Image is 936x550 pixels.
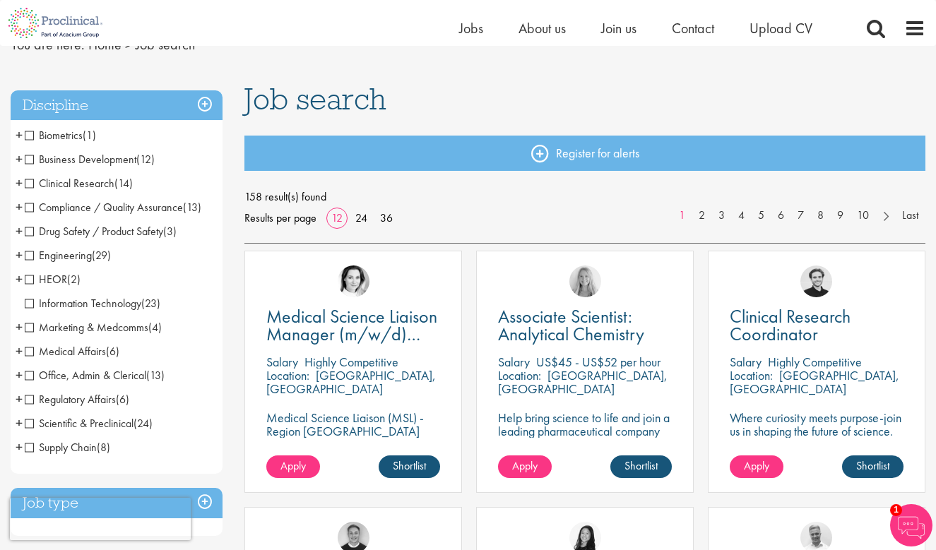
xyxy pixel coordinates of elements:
a: 4 [731,208,752,224]
span: (29) [92,248,111,263]
span: Regulatory Affairs [25,392,129,407]
span: Clinical Research [25,176,114,191]
img: Shannon Briggs [569,265,601,297]
span: + [16,316,23,337]
span: Supply Chain [25,440,110,455]
p: Highly Competitive [768,354,862,370]
span: + [16,340,23,361]
span: + [16,364,23,385]
span: Salary [730,354,762,370]
span: Location: [266,367,309,383]
img: Greta Prestel [338,265,369,297]
span: (23) [141,296,160,311]
span: + [16,148,23,169]
span: Scientific & Preclinical [25,416,134,431]
span: (1) [83,128,96,143]
span: (4) [148,320,162,335]
p: [GEOGRAPHIC_DATA], [GEOGRAPHIC_DATA] [266,367,436,397]
a: Medical Science Liaison Manager (m/w/d) Nephrologie [266,308,440,343]
a: 6 [771,208,791,224]
span: Medical Science Liaison Manager (m/w/d) Nephrologie [266,304,437,364]
span: Engineering [25,248,111,263]
span: Location: [498,367,541,383]
a: Associate Scientist: Analytical Chemistry [498,308,672,343]
span: Business Development [25,152,136,167]
span: Information Technology [25,296,160,311]
span: + [16,388,23,409]
span: Apply [744,458,769,473]
a: Register for alerts [244,136,925,171]
a: Last [895,208,925,224]
span: HEOR [25,272,81,287]
span: (8) [97,440,110,455]
span: + [16,268,23,289]
a: Jobs [459,19,483,37]
a: Apply [266,455,320,478]
span: Business Development [25,152,155,167]
span: 1 [890,504,902,516]
a: Apply [498,455,552,478]
span: Biometrics [25,128,96,143]
span: Marketing & Medcomms [25,320,162,335]
span: (12) [136,152,155,167]
a: 8 [810,208,831,224]
span: (24) [134,416,153,431]
a: 24 [350,210,372,225]
span: HEOR [25,272,67,287]
span: 158 result(s) found [244,186,925,208]
span: Biometrics [25,128,83,143]
span: (13) [146,368,165,383]
a: Contact [672,19,714,37]
span: + [16,412,23,434]
span: (6) [106,344,119,359]
span: Compliance / Quality Assurance [25,200,201,215]
a: 3 [711,208,732,224]
span: Engineering [25,248,92,263]
a: Shortlist [610,455,672,478]
a: 7 [790,208,811,224]
p: [GEOGRAPHIC_DATA], [GEOGRAPHIC_DATA] [498,367,668,397]
img: Chatbot [890,504,932,546]
span: + [16,172,23,193]
span: Marketing & Medcomms [25,320,148,335]
span: (2) [67,272,81,287]
a: 2 [692,208,712,224]
span: Clinical Research [25,176,133,191]
span: (13) [183,200,201,215]
a: Upload CV [750,19,812,37]
span: Compliance / Quality Assurance [25,200,183,215]
span: + [16,244,23,265]
h3: Job type [11,488,223,518]
p: Where curiosity meets purpose-join us in shaping the future of science. [730,411,904,438]
a: Shortlist [842,455,904,478]
h3: Discipline [11,90,223,121]
a: 10 [850,208,876,224]
span: Medical Affairs [25,344,106,359]
a: Clinical Research Coordinator [730,308,904,343]
a: 12 [326,210,348,225]
p: [GEOGRAPHIC_DATA], [GEOGRAPHIC_DATA] [730,367,899,397]
span: Salary [266,354,298,370]
span: Drug Safety / Product Safety [25,224,163,239]
span: Apply [280,458,306,473]
span: Apply [512,458,538,473]
span: Clinical Research Coordinator [730,304,851,346]
a: 1 [672,208,692,224]
span: + [16,436,23,458]
a: Shortlist [379,455,440,478]
span: Information Technology [25,296,141,311]
span: Regulatory Affairs [25,392,116,407]
span: (14) [114,176,133,191]
span: Medical Affairs [25,344,119,359]
span: + [16,196,23,217]
p: Medical Science Liaison (MSL) - Region [GEOGRAPHIC_DATA] [266,411,440,438]
p: US$45 - US$52 per hour [536,354,660,370]
span: Associate Scientist: Analytical Chemistry [498,304,644,346]
span: Results per page [244,208,316,229]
